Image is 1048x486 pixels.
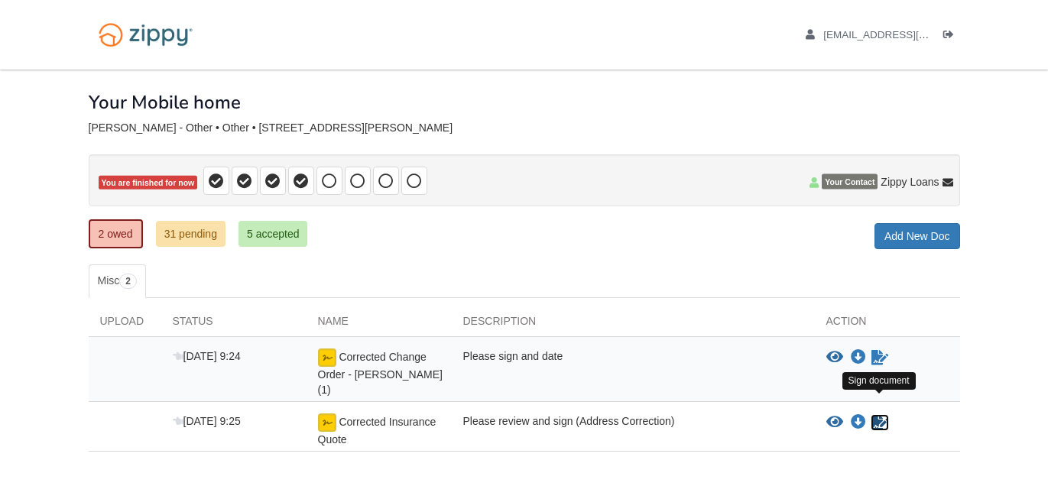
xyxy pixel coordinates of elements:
a: edit profile [806,29,999,44]
button: View Corrected Insurance Quote [826,415,843,430]
span: [DATE] 9:25 [173,415,241,427]
div: Action [815,313,960,336]
a: 5 accepted [238,221,308,247]
img: Ready for you to esign [318,348,336,367]
h1: Your Mobile home [89,92,241,112]
div: Upload [89,313,161,336]
div: Status [161,313,307,336]
div: Please sign and date [452,348,815,397]
span: 2 [119,274,137,289]
div: Sign document [842,372,916,390]
span: You are finished for now [99,176,198,190]
img: Logo [89,15,203,54]
a: Log out [943,29,960,44]
div: Please review and sign (Address Correction) [452,413,815,447]
div: Description [452,313,815,336]
a: Download Corrected Change Order - Foster (1) [851,352,866,364]
span: Corrected Insurance Quote [318,416,436,446]
span: Corrected Change Order - [PERSON_NAME] (1) [318,351,443,396]
a: Add New Doc [874,223,960,249]
a: Sign Form [870,413,890,432]
span: Zippy Loans [881,174,939,190]
a: Download Corrected Insurance Quote [851,416,866,429]
span: alanamfoster@gmail.com [823,29,998,40]
span: Your Contact [822,174,878,190]
a: Sign Form [870,348,890,367]
button: View Corrected Change Order - Foster (1) [826,350,843,365]
span: [DATE] 9:24 [173,350,241,362]
a: 31 pending [156,221,225,247]
a: 2 owed [89,219,143,248]
div: [PERSON_NAME] - Other • Other • [STREET_ADDRESS][PERSON_NAME] [89,122,960,134]
div: Name [307,313,452,336]
img: Ready for you to esign [318,413,336,432]
a: Misc [89,264,146,298]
